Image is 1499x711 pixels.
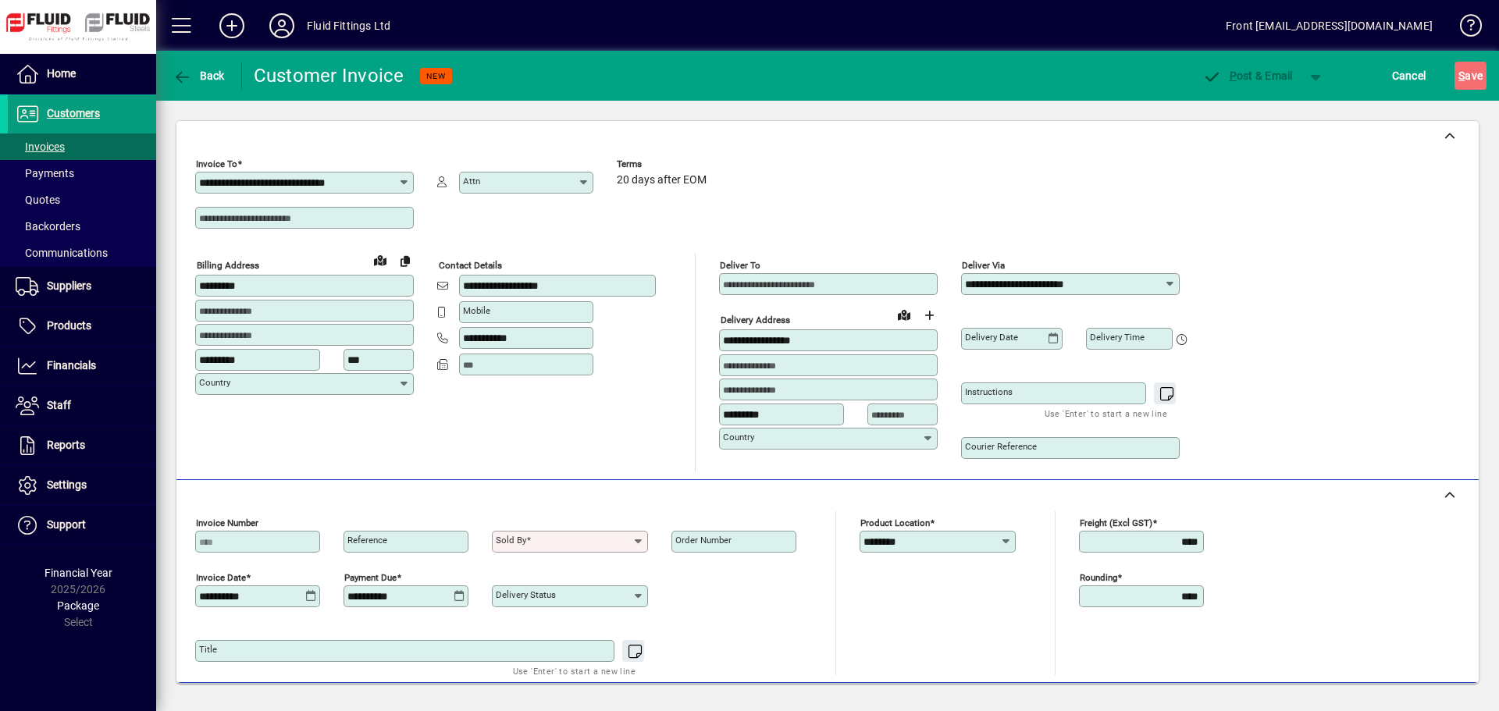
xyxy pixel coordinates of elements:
[199,644,217,655] mat-label: Title
[1226,13,1433,38] div: Front [EMAIL_ADDRESS][DOMAIN_NAME]
[1230,69,1237,82] span: P
[47,478,87,491] span: Settings
[892,302,917,327] a: View on map
[196,572,246,583] mat-label: Invoice date
[8,347,156,386] a: Financials
[1388,62,1430,90] button: Cancel
[8,386,156,425] a: Staff
[47,439,85,451] span: Reports
[860,517,930,528] mat-label: Product location
[8,506,156,545] a: Support
[16,220,80,233] span: Backorders
[617,174,707,187] span: 20 days after EOM
[368,247,393,272] a: View on map
[513,662,636,680] mat-hint: Use 'Enter' to start a new line
[47,67,76,80] span: Home
[47,279,91,292] span: Suppliers
[720,260,760,271] mat-label: Deliver To
[1080,572,1117,583] mat-label: Rounding
[1090,332,1145,343] mat-label: Delivery time
[1454,62,1487,90] button: Save
[8,240,156,266] a: Communications
[196,158,237,169] mat-label: Invoice To
[496,589,556,600] mat-label: Delivery status
[8,307,156,346] a: Products
[393,248,418,273] button: Copy to Delivery address
[47,359,96,371] span: Financials
[8,426,156,465] a: Reports
[257,12,307,40] button: Profile
[156,62,242,90] app-page-header-button: Back
[675,535,732,546] mat-label: Order number
[965,441,1037,452] mat-label: Courier Reference
[8,55,156,94] a: Home
[307,13,390,38] div: Fluid Fittings Ltd
[173,69,225,82] span: Back
[965,332,1018,343] mat-label: Delivery date
[169,62,229,90] button: Back
[1392,63,1426,88] span: Cancel
[47,518,86,531] span: Support
[344,572,397,583] mat-label: Payment due
[426,71,446,81] span: NEW
[1458,69,1465,82] span: S
[1045,404,1167,422] mat-hint: Use 'Enter' to start a new line
[57,599,99,612] span: Package
[1080,517,1152,528] mat-label: Freight (excl GST)
[1448,3,1479,54] a: Knowledge Base
[8,213,156,240] a: Backorders
[496,535,526,546] mat-label: Sold by
[917,303,942,328] button: Choose address
[47,107,100,119] span: Customers
[463,305,490,316] mat-label: Mobile
[1458,63,1483,88] span: ave
[196,517,258,528] mat-label: Invoice number
[8,267,156,306] a: Suppliers
[199,377,230,388] mat-label: Country
[16,167,74,180] span: Payments
[47,319,91,332] span: Products
[16,247,108,259] span: Communications
[617,159,710,169] span: Terms
[1195,62,1301,90] button: Post & Email
[723,432,754,443] mat-label: Country
[8,187,156,213] a: Quotes
[463,176,480,187] mat-label: Attn
[16,194,60,206] span: Quotes
[254,63,404,88] div: Customer Invoice
[47,399,71,411] span: Staff
[347,535,387,546] mat-label: Reference
[8,133,156,160] a: Invoices
[16,140,65,153] span: Invoices
[207,12,257,40] button: Add
[962,260,1005,271] mat-label: Deliver via
[45,567,112,579] span: Financial Year
[965,386,1013,397] mat-label: Instructions
[8,160,156,187] a: Payments
[1202,69,1293,82] span: ost & Email
[8,466,156,505] a: Settings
